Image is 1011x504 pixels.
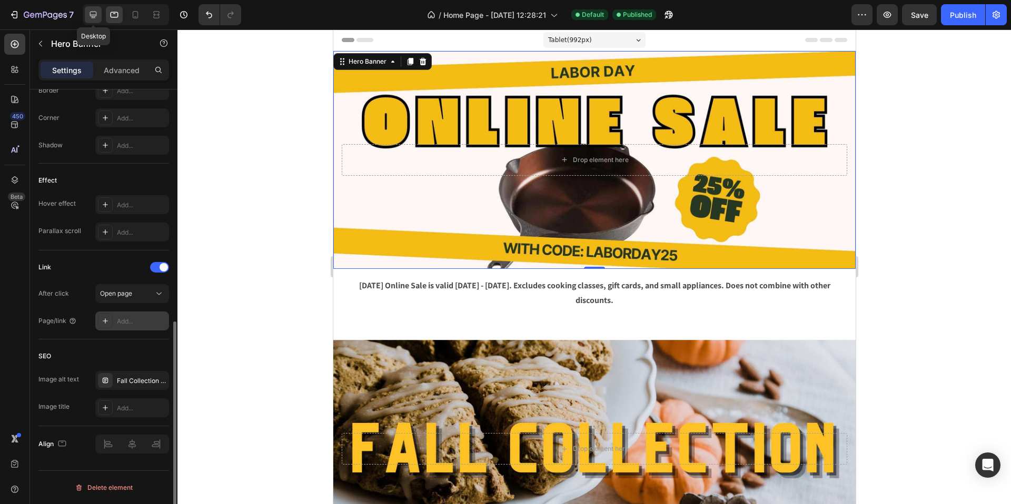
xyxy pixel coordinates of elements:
[582,10,604,19] span: Default
[38,437,68,451] div: Align
[950,9,976,21] div: Publish
[38,113,60,123] div: Corner
[51,37,141,50] p: Hero Banner
[117,200,166,210] div: Add...
[38,402,70,411] div: Image title
[623,10,652,19] span: Published
[95,284,169,303] button: Open page
[75,481,133,494] div: Delete element
[38,375,79,384] div: Image alt text
[104,65,140,76] p: Advanced
[941,4,985,25] button: Publish
[439,9,441,21] span: /
[333,29,856,504] iframe: Design area
[38,263,51,272] div: Link
[117,114,166,123] div: Add...
[4,4,78,25] button: 7
[902,4,937,25] button: Save
[38,351,51,361] div: SEO
[10,112,25,120] div: 450
[8,193,25,201] div: Beta
[443,9,546,21] span: Home Page - [DATE] 12:28:21
[38,316,77,326] div: Page/link
[117,317,166,326] div: Add...
[117,404,166,413] div: Add...
[117,141,166,150] div: Add...
[69,8,74,21] p: 7
[117,376,166,386] div: Fall Collection Image Banner
[911,11,928,19] span: Save
[38,289,69,298] div: After click
[38,479,169,496] button: Delete element
[52,65,82,76] p: Settings
[117,228,166,237] div: Add...
[199,4,241,25] div: Undo/Redo
[117,86,166,96] div: Add...
[38,86,59,95] div: Border
[975,452,1000,478] div: Open Intercom Messenger
[38,226,81,236] div: Parallax scroll
[38,140,63,150] div: Shadow
[100,289,132,297] span: Open page
[38,176,57,185] div: Effect
[38,199,76,208] div: Hover effect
